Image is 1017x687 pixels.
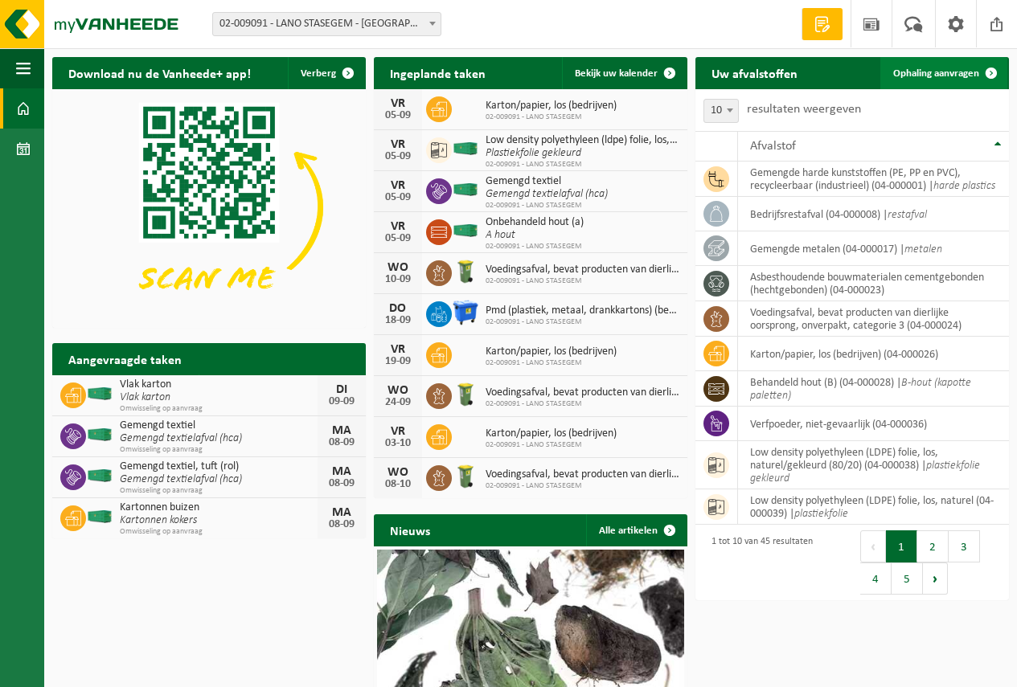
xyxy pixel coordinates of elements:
[486,358,617,368] span: 02-009091 - LANO STASEGEM
[486,427,617,440] span: Karton/papier, los (bedrijven)
[382,438,414,449] div: 03-10
[486,317,679,327] span: 02-009091 - LANO STASEGEM
[382,138,414,151] div: VR
[562,57,686,89] a: Bekijk uw kalender
[326,437,358,448] div: 08-09
[860,530,886,562] button: Previous
[933,180,995,192] i: harde plastics
[120,486,318,496] span: Omwisseling op aanvraag
[326,383,358,396] div: DI
[326,465,358,478] div: MA
[586,514,686,546] a: Alle artikelen
[382,233,414,244] div: 05-09
[382,261,414,274] div: WO
[120,432,242,444] i: Gemengd textielafval (hca)
[738,441,1009,489] td: low density polyethyleen (LDPE) folie, los, naturel/gekleurd (80/20) (04-000038) |
[213,13,441,35] span: 02-009091 - LANO STASEGEM - HARELBEKE
[86,468,113,483] img: HK-XC-40-GN-00
[120,391,170,403] i: Vlak karton
[750,140,796,153] span: Afvalstof
[486,305,679,317] span: Pmd (plastiek, metaal, drankkartons) (bedrijven)
[747,103,861,116] label: resultaten weergeven
[382,466,414,479] div: WO
[486,468,679,481] span: Voedingsafval, bevat producten van dierlijke oorsprong, onverpakt, categorie 3
[382,179,414,192] div: VR
[288,57,364,89] button: Verberg
[750,460,980,485] i: plastiekfolie gekleurd
[326,519,358,530] div: 08-09
[452,141,479,156] img: HK-XC-40-GN-00
[486,440,617,450] span: 02-009091 - LANO STASEGEM
[382,397,414,408] div: 24-09
[738,266,1009,301] td: asbesthoudende bouwmaterialen cementgebonden (hechtgebonden) (04-000023)
[893,68,979,79] span: Ophaling aanvragen
[382,356,414,367] div: 19-09
[374,514,446,546] h2: Nieuws
[917,530,949,562] button: 2
[892,562,923,595] button: 5
[452,299,479,326] img: WB-1100-HPE-BE-01
[326,478,358,489] div: 08-09
[86,386,113,401] img: HK-XC-40-GN-00
[486,100,617,112] span: Karton/papier, los (bedrijven)
[382,151,414,162] div: 05-09
[382,220,414,233] div: VR
[486,134,679,147] span: Low density polyethyleen (ldpe) folie, los, naturel/gekleurd (80/20)
[326,506,358,519] div: MA
[738,301,1009,337] td: voedingsafval, bevat producten van dierlijke oorsprong, onverpakt, categorie 3 (04-000024)
[486,147,581,159] i: Plastiekfolie gekleurd
[860,562,892,595] button: 4
[949,530,980,562] button: 3
[452,258,479,285] img: WB-0140-HPE-GN-50
[486,160,679,170] span: 02-009091 - LANO STASEGEM
[374,57,502,88] h2: Ingeplande taken
[750,377,971,402] i: B-hout (kapotte paletten)
[452,182,479,197] img: HK-XC-40-GN-00
[120,445,318,455] span: Omwisseling op aanvraag
[738,231,1009,266] td: gemengde metalen (04-000017) |
[704,100,738,122] span: 10
[120,514,197,526] i: Kartonnen kokers
[486,276,679,286] span: 02-009091 - LANO STASEGEM
[382,302,414,315] div: DO
[52,57,267,88] h2: Download nu de Vanheede+ app!
[86,427,113,442] img: HK-XC-40-GN-00
[738,162,1009,197] td: gemengde harde kunststoffen (PE, PP en PVC), recycleerbaar (industrieel) (04-000001) |
[382,343,414,356] div: VR
[575,68,658,79] span: Bekijk uw kalender
[486,188,608,200] i: Gemengd textielafval (hca)
[382,274,414,285] div: 10-09
[904,243,942,256] i: metalen
[486,216,584,229] span: Onbehandeld hout (a)
[738,407,1009,441] td: verfpoeder, niet-gevaarlijk (04-000036)
[703,529,813,596] div: 1 tot 10 van 45 resultaten
[886,530,917,562] button: 1
[301,68,336,79] span: Verberg
[486,346,617,358] span: Karton/papier, los (bedrijven)
[486,264,679,276] span: Voedingsafval, bevat producten van dierlijke oorsprong, onverpakt, categorie 3
[120,501,318,514] span: Kartonnen buizen
[695,57,814,88] h2: Uw afvalstoffen
[212,12,441,36] span: 02-009091 - LANO STASEGEM - HARELBEKE
[486,112,617,122] span: 02-009091 - LANO STASEGEM
[382,97,414,110] div: VR
[382,315,414,326] div: 18-09
[794,508,848,520] i: plastiekfolie
[486,175,608,188] span: Gemengd textiel
[738,371,1009,407] td: behandeld hout (B) (04-000028) |
[120,419,318,432] span: Gemengd textiel
[382,110,414,121] div: 05-09
[120,473,242,485] i: Gemengd textielafval (hca)
[120,404,318,414] span: Omwisseling op aanvraag
[880,57,1007,89] a: Ophaling aanvragen
[486,481,679,491] span: 02-009091 - LANO STASEGEM
[52,89,366,325] img: Download de VHEPlus App
[923,562,948,595] button: Next
[703,99,739,123] span: 10
[86,509,113,524] img: HK-XC-40-GN-00
[738,197,1009,231] td: bedrijfsrestafval (04-000008) |
[486,201,608,211] span: 02-009091 - LANO STASEGEM
[382,384,414,397] div: WO
[452,381,479,408] img: WB-0140-HPE-GN-50
[326,396,358,407] div: 09-09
